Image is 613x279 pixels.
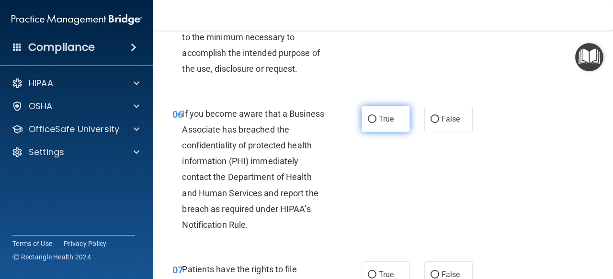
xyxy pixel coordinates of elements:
[11,146,139,158] a: Settings
[368,271,376,279] input: True
[29,123,119,135] p: OfficeSafe University
[11,100,139,112] a: OSHA
[172,109,183,120] span: 06
[29,78,53,89] p: HIPAA
[368,116,376,123] input: True
[29,146,64,158] p: Settings
[575,43,603,71] button: Open Resource Center
[11,10,142,29] img: PMB logo
[11,78,139,89] a: HIPAA
[442,270,460,279] span: False
[64,239,107,248] a: Privacy Policy
[29,100,53,112] p: OSHA
[431,271,439,279] input: False
[379,270,394,279] span: True
[12,239,52,248] a: Terms of Use
[442,114,460,123] span: False
[172,264,183,276] span: 07
[11,123,139,135] a: OfficeSafe University
[379,114,394,123] span: True
[28,41,95,54] h4: Compliance
[12,252,91,262] span: Ⓒ Rectangle Health 2024
[431,116,439,123] input: False
[182,109,324,230] span: If you become aware that a Business Associate has breached the confidentiality of protected healt...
